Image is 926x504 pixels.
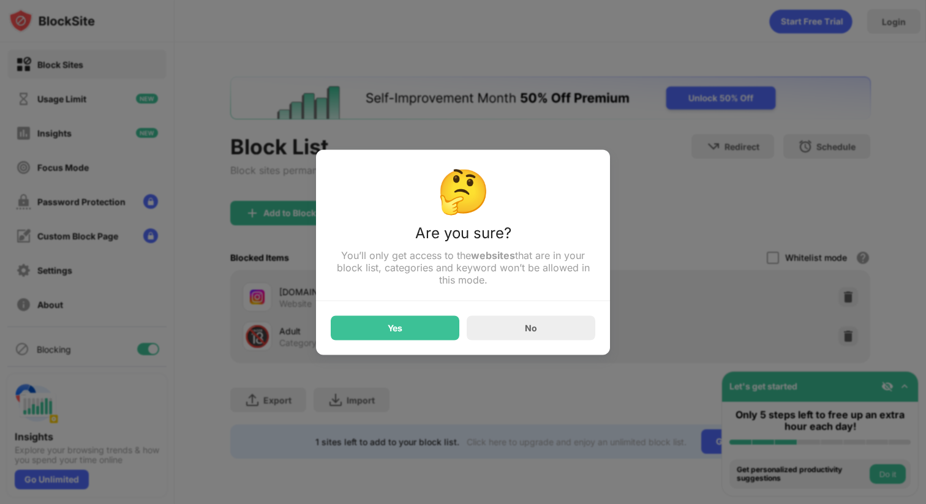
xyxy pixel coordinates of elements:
[331,224,595,249] div: Are you sure?
[471,249,515,261] strong: websites
[525,323,537,333] div: No
[331,164,595,216] div: 🤔
[388,323,402,333] div: Yes
[331,249,595,285] div: You’ll only get access to the that are in your block list, categories and keyword won’t be allowe...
